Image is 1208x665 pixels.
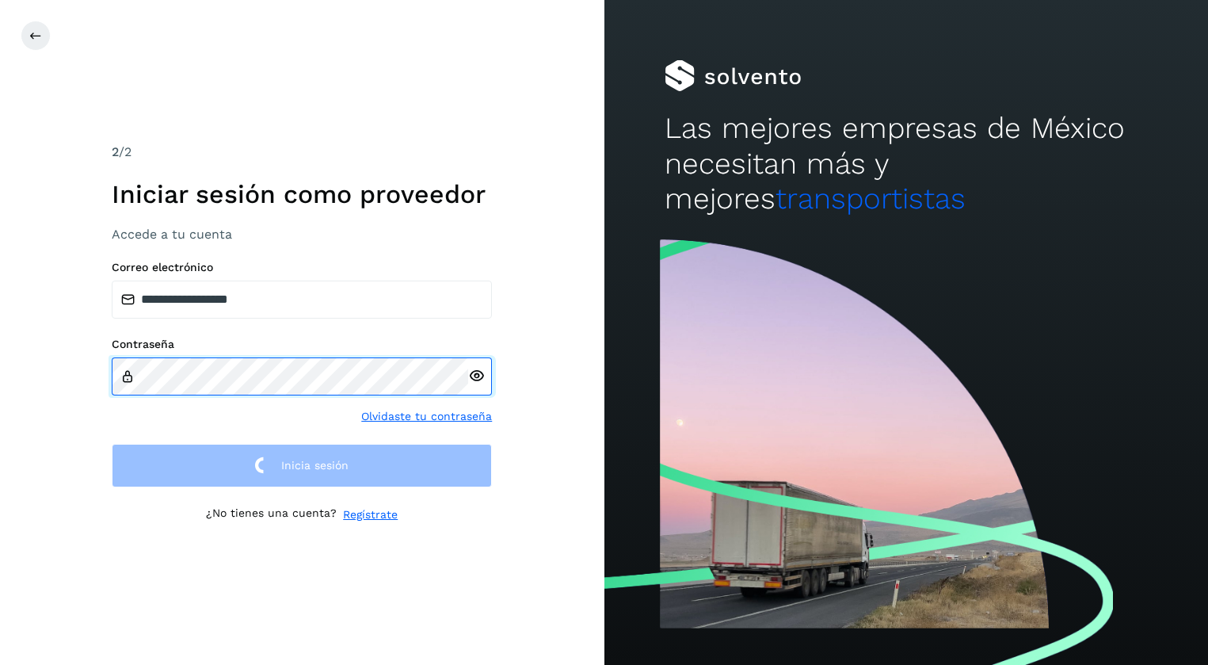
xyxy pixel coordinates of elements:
[775,182,966,216] span: transportistas
[112,261,492,274] label: Correo electrónico
[665,111,1148,216] h2: Las mejores empresas de México necesitan más y mejores
[206,506,337,523] p: ¿No tienes una cuenta?
[361,408,492,425] a: Olvidaste tu contraseña
[112,444,492,487] button: Inicia sesión
[112,144,119,159] span: 2
[281,460,349,471] span: Inicia sesión
[343,506,398,523] a: Regístrate
[112,338,492,351] label: Contraseña
[112,143,492,162] div: /2
[112,227,492,242] h3: Accede a tu cuenta
[112,179,492,209] h1: Iniciar sesión como proveedor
